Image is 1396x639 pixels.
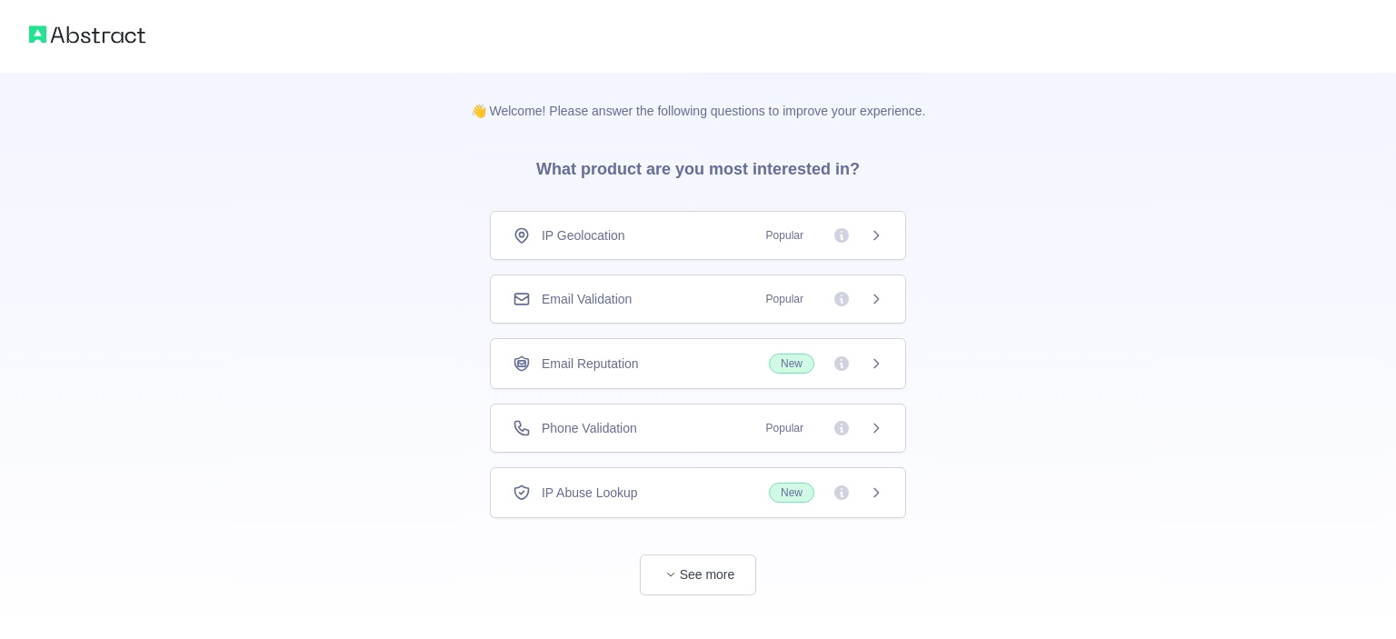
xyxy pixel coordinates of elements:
span: Phone Validation [542,419,637,437]
h3: What product are you most interested in? [507,120,889,211]
span: Popular [755,226,814,245]
p: 👋 Welcome! Please answer the following questions to improve your experience. [442,73,955,120]
span: IP Abuse Lookup [542,484,638,502]
img: Abstract logo [29,22,145,47]
span: New [769,483,814,503]
span: Popular [755,419,814,437]
span: Popular [755,290,814,308]
span: Email Validation [542,290,632,308]
span: Email Reputation [542,354,639,373]
span: IP Geolocation [542,226,625,245]
span: New [769,354,814,374]
button: See more [640,554,756,595]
